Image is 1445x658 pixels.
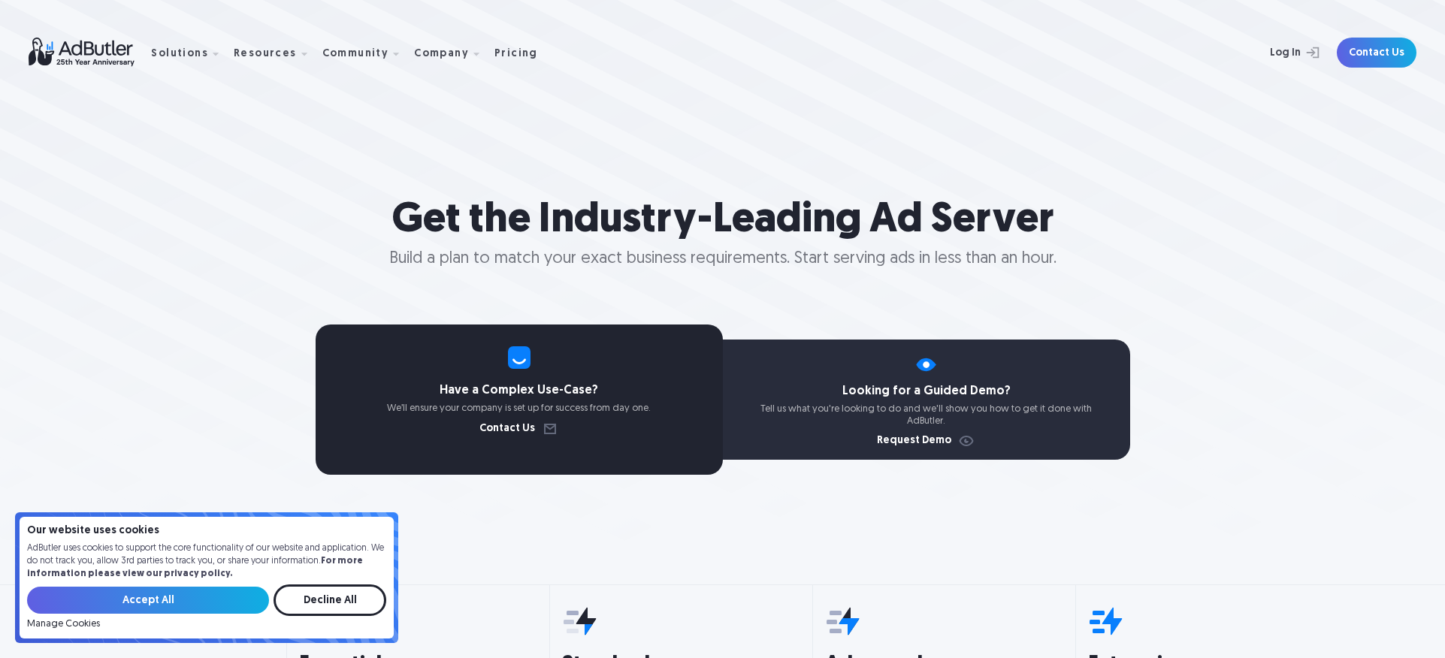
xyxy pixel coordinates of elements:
input: Decline All [274,584,386,616]
a: Manage Cookies [27,619,100,629]
h4: Have a Complex Use-Case? [316,385,723,397]
a: Pricing [494,46,550,59]
div: Company [414,29,491,77]
form: Email Form [27,584,386,629]
div: Resources [234,29,319,77]
a: Contact Us [479,424,559,434]
input: Accept All [27,587,269,614]
a: Request Demo [877,436,975,446]
div: Community [322,29,412,77]
a: Contact Us [1337,38,1416,68]
h4: Looking for a Guided Demo? [723,385,1130,397]
h4: Our website uses cookies [27,526,386,536]
p: Tell us what you're looking to do and we'll show you how to get it done with AdButler. [723,403,1130,427]
p: AdButler uses cookies to support the core functionality of our website and application. We do not... [27,542,386,580]
div: Resources [234,49,297,59]
a: Log In [1230,38,1328,68]
div: Community [322,49,389,59]
div: Solutions [151,49,208,59]
div: Company [414,49,469,59]
p: We’ll ensure your company is set up for success from day one. [316,403,723,415]
div: Pricing [494,49,538,59]
div: Solutions [151,29,231,77]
